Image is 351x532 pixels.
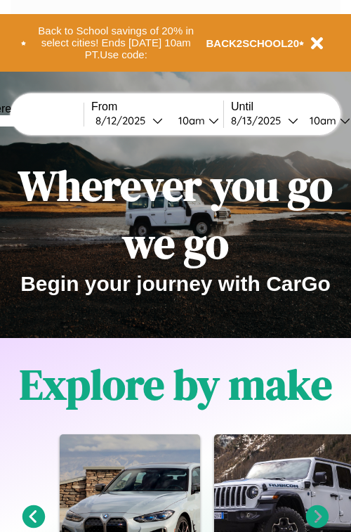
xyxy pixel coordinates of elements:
div: 10am [303,114,340,127]
div: 10am [171,114,208,127]
label: From [91,100,223,113]
div: 8 / 12 / 2025 [95,114,152,127]
div: 8 / 13 / 2025 [231,114,288,127]
h1: Explore by make [20,356,332,413]
button: 8/12/2025 [91,113,167,128]
button: 10am [167,113,223,128]
button: Back to School savings of 20% in select cities! Ends [DATE] 10am PT.Use code: [26,21,206,65]
b: BACK2SCHOOL20 [206,37,300,49]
